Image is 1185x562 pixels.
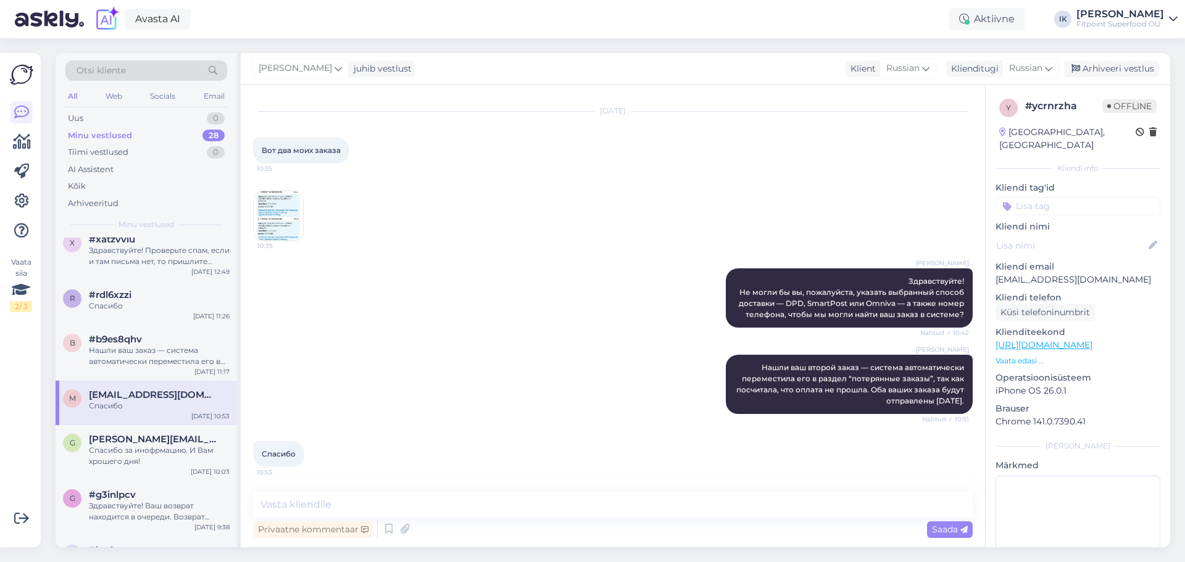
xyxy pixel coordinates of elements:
[996,239,1146,252] input: Lisa nimi
[207,146,225,159] div: 0
[191,467,230,476] div: [DATE] 10:03
[916,258,969,268] span: [PERSON_NAME]
[996,371,1160,384] p: Operatsioonisüsteem
[68,180,86,192] div: Kõik
[194,367,230,376] div: [DATE] 11:17
[70,238,75,247] span: x
[193,312,230,321] div: [DATE] 11:26
[996,220,1160,233] p: Kliendi nimi
[996,304,1095,321] div: Küsi telefoninumbrit
[10,63,33,86] img: Askly Logo
[996,260,1160,273] p: Kliendi email
[996,326,1160,339] p: Klienditeekond
[996,459,1160,472] p: Märkmed
[89,445,230,467] div: Спасибо за инофрмацию. И Вам хрошего дня!
[89,345,230,367] div: Нашли ваш заказ — система автоматически переместила его в раздел “потерянные заказы”, так как пос...
[68,197,118,210] div: Arhiveeritud
[257,241,304,250] span: 10:35
[202,130,225,142] div: 28
[201,88,227,104] div: Email
[89,334,142,345] span: #b9es8qhv
[1006,103,1011,112] span: y
[10,301,32,312] div: 2 / 3
[262,449,296,458] span: Спасибо
[920,328,969,337] span: Nähtud ✓ 10:42
[846,62,876,75] div: Klient
[89,289,131,300] span: #rdl6xzzi
[996,355,1160,366] p: Vaata edasi ...
[996,415,1160,428] p: Chrome 141.0.7390.41
[148,88,178,104] div: Socials
[996,181,1160,194] p: Kliendi tag'id
[253,105,973,117] div: [DATE]
[1076,9,1164,19] div: [PERSON_NAME]
[94,6,120,32] img: explore-ai
[89,389,217,400] span: mashulika8649@gmail.com
[253,521,373,538] div: Privaatne kommentaar
[262,146,341,155] span: Вот два моих заказа
[1009,62,1042,75] span: Russian
[1054,10,1071,28] div: IK
[996,163,1160,174] div: Kliendi info
[89,234,135,245] span: #xatzvvlu
[996,291,1160,304] p: Kliendi telefon
[68,112,83,125] div: Uus
[70,294,75,303] span: r
[103,88,125,104] div: Web
[89,434,217,445] span: georgi.botsharov@gmail.com
[254,191,303,241] img: Attachment
[996,440,1160,452] div: [PERSON_NAME]
[1076,19,1164,29] div: Fitpoint Superfood OÜ
[89,545,147,556] span: #luuhwgvm
[70,338,75,347] span: b
[996,339,1092,350] a: [URL][DOMAIN_NAME]
[922,415,969,424] span: Nähtud ✓ 10:51
[996,197,1160,215] input: Lisa tag
[89,500,230,523] div: Здравствуйте! Ваш возврат находится в очереди. Возврат средств происходит в течении 1-2 недель, в...
[946,62,999,75] div: Klienditugi
[996,384,1160,397] p: iPhone OS 26.0.1
[68,146,128,159] div: Tiimi vestlused
[207,112,225,125] div: 0
[191,267,230,276] div: [DATE] 12:49
[259,62,332,75] span: [PERSON_NAME]
[349,62,412,75] div: juhib vestlust
[10,257,32,312] div: Vaata siia
[999,126,1136,152] div: [GEOGRAPHIC_DATA], [GEOGRAPHIC_DATA]
[736,363,966,405] span: Нашли ваш второй заказ — система автоматически переместила его в раздел “потерянные заказы”, так ...
[932,524,968,535] span: Saada
[1076,9,1178,29] a: [PERSON_NAME]Fitpoint Superfood OÜ
[257,468,303,477] span: 10:53
[1064,60,1159,77] div: Arhiveeri vestlus
[194,523,230,532] div: [DATE] 9:38
[996,402,1160,415] p: Brauser
[77,64,126,77] span: Otsi kliente
[89,300,230,312] div: Спасибо
[69,394,76,403] span: m
[89,489,136,500] span: #g3inlpcv
[949,8,1025,30] div: Aktiivne
[70,494,75,503] span: g
[89,245,230,267] div: Здравствуйте! Проверьте спам, если и там письма нет, то пришлите адрес электронной почты, который...
[916,345,969,354] span: [PERSON_NAME]
[68,163,114,176] div: AI Assistent
[118,219,174,230] span: Minu vestlused
[996,273,1160,286] p: [EMAIL_ADDRESS][DOMAIN_NAME]
[886,62,920,75] span: Russian
[68,130,132,142] div: Minu vestlused
[257,164,303,173] span: 10:35
[1025,99,1102,114] div: # ycrnrzha
[65,88,80,104] div: All
[70,438,75,447] span: g
[89,400,230,411] div: Спасибо
[191,411,230,421] div: [DATE] 10:53
[1102,99,1157,113] span: Offline
[125,9,191,30] a: Avasta AI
